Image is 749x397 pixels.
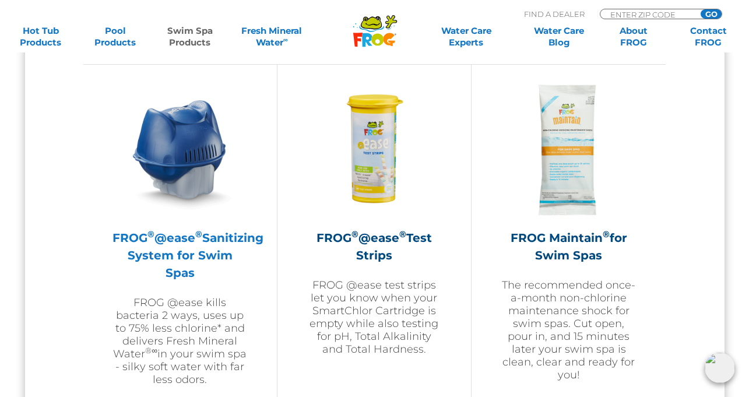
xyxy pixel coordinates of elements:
img: ss-@ease-hero-300x300.png [112,82,248,217]
sup: ® [603,229,610,240]
a: FROG®@ease®Test StripsFROG @ease test strips let you know when your SmartChlor Cartridge is empty... [307,82,442,385]
sup: ∞ [283,36,288,44]
img: ss-maintain-hero-300x300.png [501,82,637,217]
a: Water CareExperts [419,25,514,48]
p: FROG @ease test strips let you know when your SmartChlor Cartridge is empty while also testing fo... [307,279,442,356]
sup: ® [399,229,406,240]
h2: FROG @ease Sanitizing System for Swim Spas [112,229,248,282]
p: The recommended once-a-month non-chlorine maintenance shock for swim spas. Cut open, pour in, and... [501,279,637,381]
sup: ® [351,229,358,240]
p: FROG @ease kills bacteria 2 ways, uses up to 75% less chlorine* and delivers Fresh Mineral Water ... [112,296,248,386]
a: PoolProducts [86,25,145,48]
sup: ® [147,229,154,240]
h2: FROG @ease Test Strips [307,229,442,264]
a: AboutFROG [604,25,663,48]
p: Find A Dealer [524,9,585,19]
a: Fresh MineralWater∞ [235,25,308,48]
a: Hot TubProducts [12,25,70,48]
input: Zip Code Form [609,9,688,19]
h2: FROG Maintain for Swim Spas [501,229,637,264]
a: FROG®@ease®Sanitizing System for Swim SpasFROG @ease kills bacteria 2 ways, uses up to 75% less c... [112,82,248,386]
a: ContactFROG [679,25,737,48]
img: openIcon [705,353,735,383]
img: FROG-@ease-TS-Bottle-300x300.png [307,82,442,217]
a: Water CareBlog [530,25,588,48]
a: FROG Maintain®for Swim SpasThe recommended once-a-month non-chlorine maintenance shock for swim s... [501,82,637,385]
sup: ®∞ [145,346,157,355]
input: GO [701,9,722,19]
sup: ® [195,229,202,240]
a: Swim SpaProducts [161,25,219,48]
